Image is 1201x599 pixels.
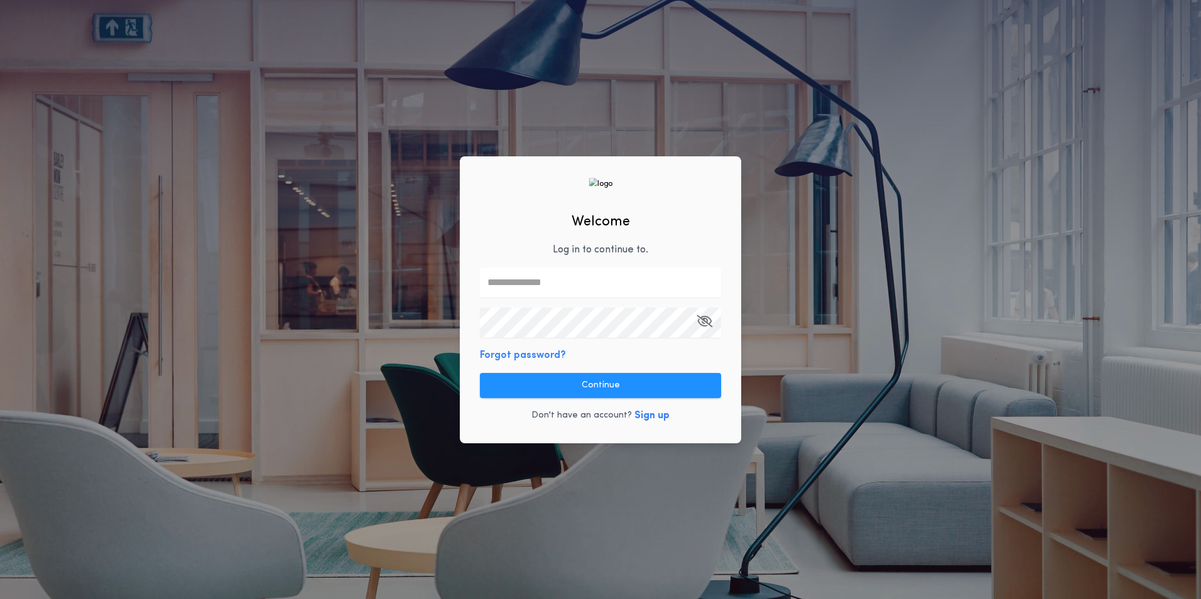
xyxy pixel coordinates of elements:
p: Log in to continue to . [553,242,648,257]
p: Don't have an account? [531,409,632,422]
h2: Welcome [572,212,630,232]
img: logo [589,178,612,190]
button: Sign up [634,408,670,423]
button: Continue [480,373,721,398]
button: Forgot password? [480,348,566,363]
